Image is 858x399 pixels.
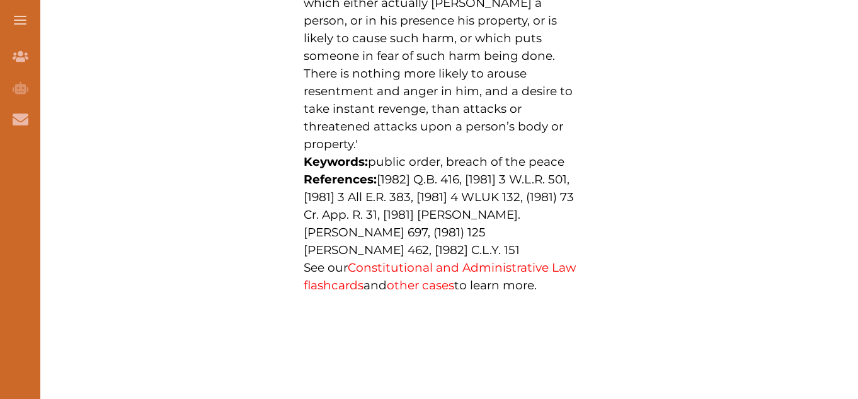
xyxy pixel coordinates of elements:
span: public order, breach of the peace [304,154,564,169]
strong: References: [304,172,377,187]
a: Constitutional and Administrative Law flashcards [304,260,576,292]
a: other cases [387,278,454,292]
span: See our and to learn more. [304,260,576,292]
strong: Keywords: [304,154,368,169]
span: [1982] Q.B. 416, [1981] 3 W.L.R. 501, [1981] 3 All E.R. 383, [1981] 4 WLUK 132, (1981) 73 Cr. App... [304,172,574,257]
